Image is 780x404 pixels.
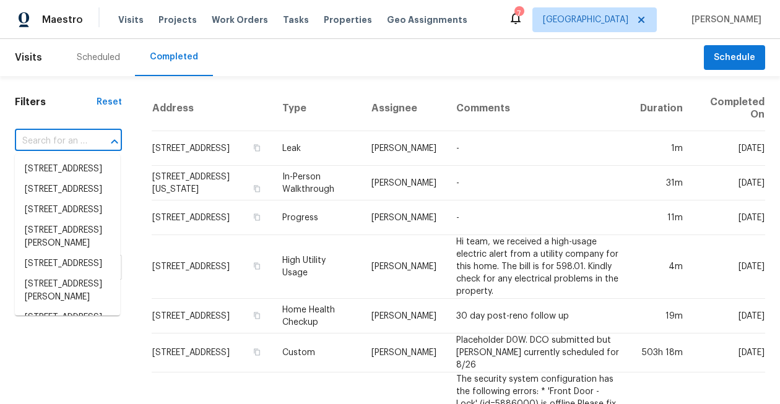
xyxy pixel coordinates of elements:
span: Tasks [283,15,309,24]
span: Visits [15,44,42,71]
td: [STREET_ADDRESS] [152,299,272,333]
span: Schedule [714,50,755,66]
button: Copy Address [251,310,262,321]
span: [PERSON_NAME] [687,14,761,26]
td: - [446,131,630,166]
td: 503h 18m [630,333,693,372]
td: [STREET_ADDRESS] [152,235,272,299]
li: [STREET_ADDRESS][PERSON_NAME] [15,220,120,254]
th: Completed On [693,86,765,131]
li: [STREET_ADDRESS] [15,200,120,220]
div: 7 [514,7,523,20]
td: - [446,200,630,235]
span: Work Orders [212,14,268,26]
td: [STREET_ADDRESS] [152,333,272,372]
li: [STREET_ADDRESS] [15,159,120,179]
span: Maestro [42,14,83,26]
td: 31m [630,166,693,200]
td: 4m [630,235,693,299]
input: Search for an address... [15,132,87,151]
td: [DATE] [693,235,765,299]
td: 19m [630,299,693,333]
button: Close [106,133,123,150]
button: Copy Address [251,142,262,153]
th: Assignee [362,86,446,131]
td: Home Health Checkup [272,299,362,333]
td: [STREET_ADDRESS][US_STATE] [152,166,272,200]
td: [STREET_ADDRESS] [152,200,272,235]
button: Copy Address [251,212,262,223]
td: [DATE] [693,299,765,333]
div: Completed [150,51,198,63]
th: Duration [630,86,693,131]
button: Copy Address [251,260,262,272]
td: [DATE] [693,200,765,235]
td: [STREET_ADDRESS] [152,131,272,166]
td: [PERSON_NAME] [362,200,446,235]
span: Projects [158,14,197,26]
span: Visits [118,14,144,26]
button: Copy Address [251,183,262,194]
td: [PERSON_NAME] [362,235,446,299]
div: Scheduled [77,51,120,64]
td: Hi team, we received a high-usage electric alert from a utility company for this home. The bill i... [446,235,630,299]
li: [STREET_ADDRESS][PERSON_NAME] [15,307,120,341]
td: Leak [272,131,362,166]
td: [PERSON_NAME] [362,299,446,333]
td: [DATE] [693,131,765,166]
h1: Filters [15,96,97,108]
td: Placeholder D0W. DCO submitted but [PERSON_NAME] currently scheduled for 8/26 [446,333,630,372]
td: In-Person Walkthrough [272,166,362,200]
td: 30 day post-reno follow up [446,299,630,333]
th: Comments [446,86,630,131]
span: Geo Assignments [387,14,467,26]
td: Progress [272,200,362,235]
td: 1m [630,131,693,166]
th: Address [152,86,272,131]
button: Schedule [704,45,765,71]
td: High Utility Usage [272,235,362,299]
th: Type [272,86,362,131]
td: [PERSON_NAME] [362,333,446,372]
td: [PERSON_NAME] [362,131,446,166]
li: [STREET_ADDRESS][PERSON_NAME] [15,274,120,307]
td: [DATE] [693,333,765,372]
span: Properties [324,14,372,26]
td: - [446,166,630,200]
td: [DATE] [693,166,765,200]
td: Custom [272,333,362,372]
span: [GEOGRAPHIC_DATA] [543,14,628,26]
button: Copy Address [251,346,262,358]
div: Reset [97,96,122,108]
li: [STREET_ADDRESS] [15,254,120,274]
td: 11m [630,200,693,235]
td: [PERSON_NAME] [362,166,446,200]
li: [STREET_ADDRESS] [15,179,120,200]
